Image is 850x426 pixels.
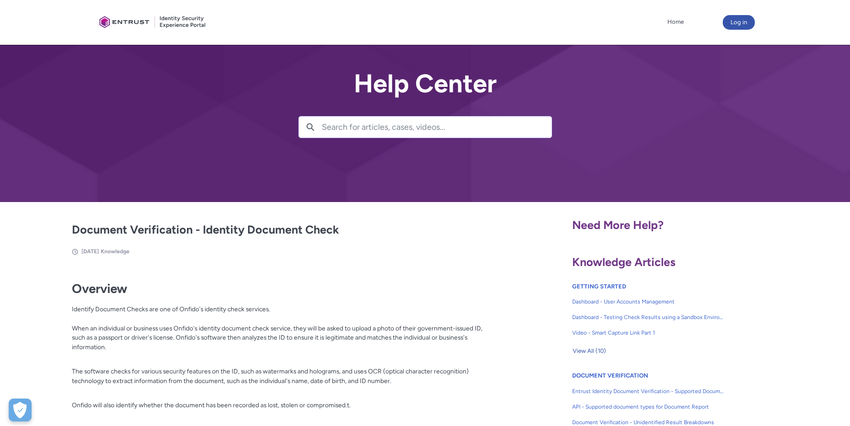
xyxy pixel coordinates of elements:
[572,344,606,358] button: View All (10)
[572,383,724,399] a: Entrust Identity Document Verification - Supported Document type and size
[72,391,494,410] p: Onfido will also identify whether the document has been recorded as lost, stolen or compromised.t.
[101,247,130,256] li: Knowledge
[665,15,686,29] a: Home
[572,313,724,321] span: Dashboard - Testing Check Results using a Sandbox Environment
[572,399,724,415] a: API - Supported document types for Document Report
[72,314,494,352] p: When an individual or business uses Onfido's identity document check service, they will be asked ...
[573,344,606,358] span: View All (10)
[72,221,494,239] h2: Document Verification - Identity Document Check
[723,15,755,30] button: Log in
[572,283,626,290] a: GETTING STARTED
[572,403,724,411] span: API - Supported document types for Document Report
[9,399,32,421] div: Cookie Preferences
[572,294,724,309] a: Dashboard - User Accounts Management
[322,117,552,138] input: Search for articles, cases, videos...
[572,255,676,269] span: Knowledge Articles
[299,117,322,138] button: Search
[572,218,664,232] span: Need More Help?
[572,387,724,395] span: Entrust Identity Document Verification - Supported Document type and size
[572,329,724,337] span: Video - Smart Capture Link Part 1
[572,325,724,341] a: Video - Smart Capture Link Part 1
[9,399,32,421] button: Open Preferences
[72,281,127,296] strong: Overview
[72,357,494,386] p: The software checks for various security features on the ID, such as watermarks and holograms, an...
[572,298,724,306] span: Dashboard - User Accounts Management
[298,69,552,98] h2: Help Center
[572,372,648,379] a: DOCUMENT VERIFICATION
[572,309,724,325] a: Dashboard - Testing Check Results using a Sandbox Environment
[81,248,99,255] span: [DATE]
